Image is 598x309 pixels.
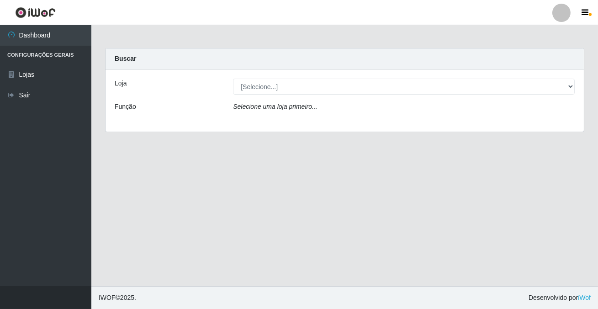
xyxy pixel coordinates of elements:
[578,294,591,301] a: iWof
[233,103,317,110] i: Selecione uma loja primeiro...
[15,7,56,18] img: CoreUI Logo
[115,102,136,112] label: Função
[115,79,127,88] label: Loja
[99,293,136,303] span: © 2025 .
[115,55,136,62] strong: Buscar
[529,293,591,303] span: Desenvolvido por
[99,294,116,301] span: IWOF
